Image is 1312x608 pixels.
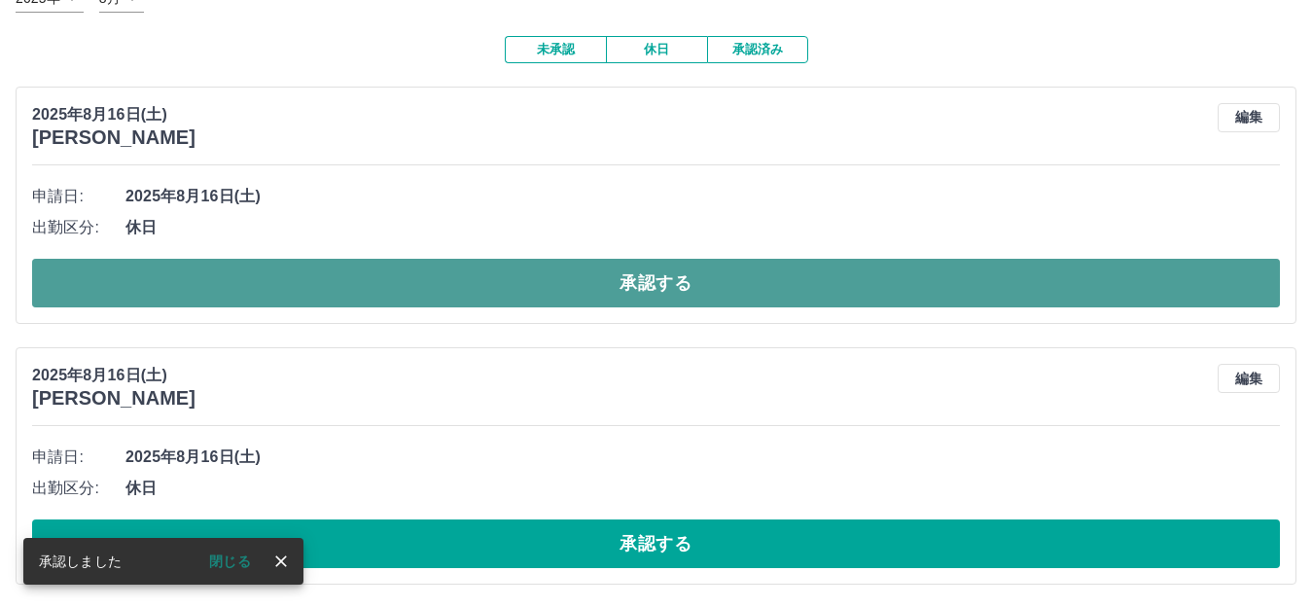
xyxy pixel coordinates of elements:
div: 承認しました [39,544,122,579]
span: 申請日: [32,185,125,208]
span: 2025年8月16日(土) [125,446,1280,469]
button: 休日 [606,36,707,63]
button: 承認する [32,519,1280,568]
p: 2025年8月16日(土) [32,103,195,126]
button: close [266,547,296,576]
h3: [PERSON_NAME] [32,387,195,410]
button: 編集 [1218,103,1280,132]
span: 出勤区分: [32,477,125,500]
span: 2025年8月16日(土) [125,185,1280,208]
span: 出勤区分: [32,216,125,239]
button: 未承認 [505,36,606,63]
button: 承認する [32,259,1280,307]
h3: [PERSON_NAME] [32,126,195,149]
button: 編集 [1218,364,1280,393]
p: 2025年8月16日(土) [32,364,195,387]
span: 休日 [125,216,1280,239]
span: 休日 [125,477,1280,500]
button: 閉じる [194,547,266,576]
span: 申請日: [32,446,125,469]
button: 承認済み [707,36,808,63]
